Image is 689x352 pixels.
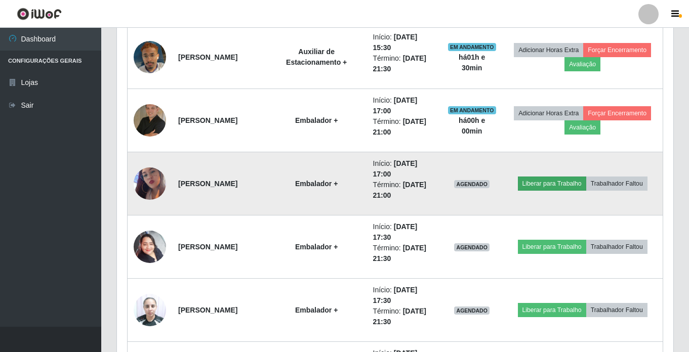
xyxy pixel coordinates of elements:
time: [DATE] 17:00 [373,96,418,115]
strong: Embalador + [295,180,338,188]
strong: [PERSON_NAME] [178,243,237,251]
strong: [PERSON_NAME] [178,180,237,188]
img: 1679057425949.jpeg [134,104,166,137]
li: Início: [373,285,436,306]
button: Trabalhador Faltou [586,303,647,317]
span: EM ANDAMENTO [448,43,496,51]
button: Liberar para Trabalho [518,177,586,191]
button: Adicionar Horas Extra [514,43,583,57]
img: 1739994247557.jpeg [134,288,166,331]
strong: [PERSON_NAME] [178,53,237,61]
time: [DATE] 17:30 [373,286,418,304]
span: AGENDADO [454,243,490,251]
time: [DATE] 17:30 [373,223,418,241]
strong: [PERSON_NAME] [178,306,237,314]
span: AGENDADO [454,306,490,315]
span: AGENDADO [454,180,490,188]
button: Avaliação [564,57,600,71]
button: Trabalhador Faltou [586,177,647,191]
strong: há 00 h e 00 min [459,116,485,135]
button: Trabalhador Faltou [586,240,647,254]
li: Início: [373,95,436,116]
button: Forçar Encerramento [583,106,651,120]
strong: Auxiliar de Estacionamento + [286,48,347,66]
img: 1752887035908.jpeg [134,28,166,86]
button: Liberar para Trabalho [518,303,586,317]
button: Adicionar Horas Extra [514,106,583,120]
li: Término: [373,306,436,327]
li: Término: [373,53,436,74]
strong: Embalador + [295,243,338,251]
button: Liberar para Trabalho [518,240,586,254]
strong: Embalador + [295,306,338,314]
time: [DATE] 15:30 [373,33,418,52]
strong: [PERSON_NAME] [178,116,237,124]
li: Início: [373,32,436,53]
img: CoreUI Logo [17,8,62,20]
strong: Embalador + [295,116,338,124]
li: Término: [373,180,436,201]
img: 1736825019382.jpeg [134,225,166,268]
img: 1680732179236.jpeg [134,155,166,212]
span: EM ANDAMENTO [448,106,496,114]
li: Início: [373,158,436,180]
li: Início: [373,222,436,243]
button: Avaliação [564,120,600,135]
strong: há 01 h e 30 min [459,53,485,72]
button: Forçar Encerramento [583,43,651,57]
li: Término: [373,243,436,264]
time: [DATE] 17:00 [373,159,418,178]
li: Término: [373,116,436,138]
